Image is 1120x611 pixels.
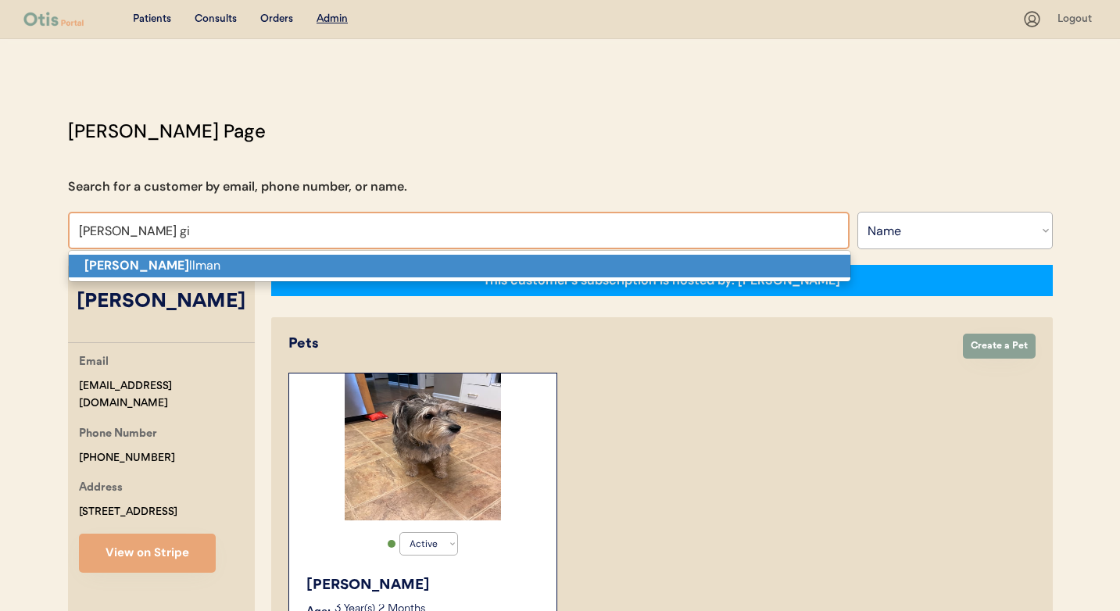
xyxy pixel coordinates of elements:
[963,334,1036,359] button: Create a Pet
[288,334,947,355] div: Pets
[133,12,171,27] div: Patients
[68,212,850,249] input: Search by name
[84,257,189,273] strong: [PERSON_NAME]
[1057,12,1097,27] div: Logout
[69,255,850,277] p: llman
[79,503,177,521] div: [STREET_ADDRESS]
[68,177,407,196] div: Search for a customer by email, phone number, or name.
[68,288,255,317] div: [PERSON_NAME]
[260,12,293,27] div: Orders
[79,449,175,467] div: [PHONE_NUMBER]
[79,534,216,573] button: View on Stripe
[345,373,501,520] img: IMG_2153.jpeg
[317,13,348,24] u: Admin
[195,12,237,27] div: Consults
[79,479,123,498] div: Address
[79,377,255,413] div: [EMAIL_ADDRESS][DOMAIN_NAME]
[68,117,266,145] div: [PERSON_NAME] Page
[79,425,157,445] div: Phone Number
[79,353,109,373] div: Email
[306,575,541,596] div: [PERSON_NAME]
